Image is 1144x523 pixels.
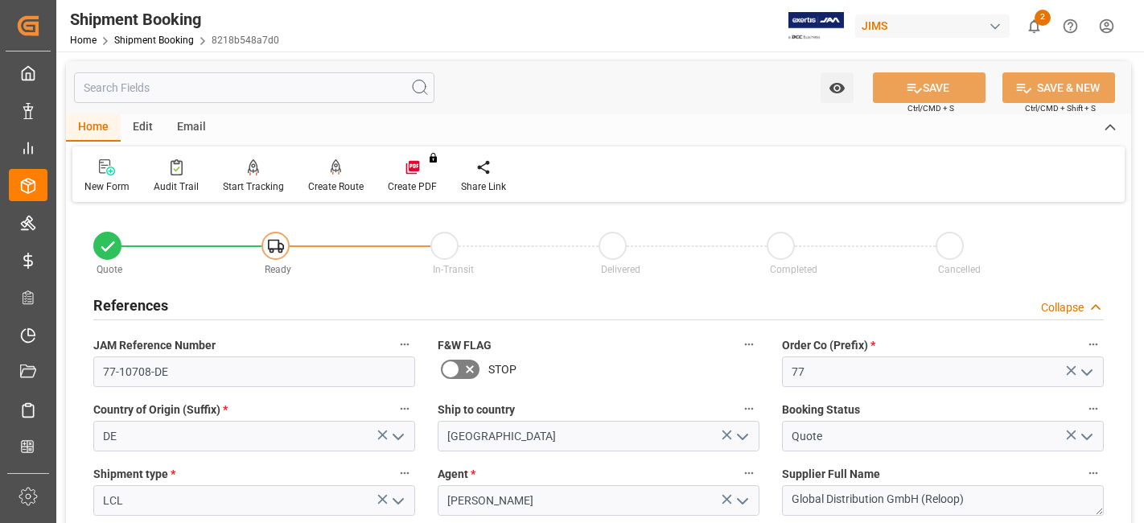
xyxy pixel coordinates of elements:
[385,488,409,513] button: open menu
[1016,8,1052,44] button: show 2 new notifications
[93,402,228,418] span: Country of Origin (Suffix)
[782,485,1104,516] textarea: Global Distribution GmbH (Reloop)
[114,35,194,46] a: Shipment Booking
[93,466,175,483] span: Shipment type
[438,466,475,483] span: Agent
[308,179,364,194] div: Create Route
[93,337,216,354] span: JAM Reference Number
[488,361,516,378] span: STOP
[873,72,986,103] button: SAVE
[730,424,754,449] button: open menu
[1052,8,1088,44] button: Help Center
[601,264,640,275] span: Delivered
[66,114,121,142] div: Home
[1083,463,1104,484] button: Supplier Full Name
[938,264,981,275] span: Cancelled
[782,337,875,354] span: Order Co (Prefix)
[1083,334,1104,355] button: Order Co (Prefix) *
[1074,424,1098,449] button: open menu
[855,14,1010,38] div: JIMS
[1041,299,1084,316] div: Collapse
[770,264,817,275] span: Completed
[93,421,415,451] input: Type to search/select
[265,264,291,275] span: Ready
[730,488,754,513] button: open menu
[84,179,130,194] div: New Form
[821,72,854,103] button: open menu
[1083,398,1104,419] button: Booking Status
[394,398,415,419] button: Country of Origin (Suffix) *
[394,463,415,484] button: Shipment type *
[165,114,218,142] div: Email
[855,10,1016,41] button: JIMS
[223,179,284,194] div: Start Tracking
[788,12,844,40] img: Exertis%20JAM%20-%20Email%20Logo.jpg_1722504956.jpg
[739,334,759,355] button: F&W FLAG
[97,264,122,275] span: Quote
[782,466,880,483] span: Supplier Full Name
[1074,360,1098,385] button: open menu
[438,402,515,418] span: Ship to country
[1025,102,1096,114] span: Ctrl/CMD + Shift + S
[739,463,759,484] button: Agent *
[74,72,434,103] input: Search Fields
[461,179,506,194] div: Share Link
[93,294,168,316] h2: References
[394,334,415,355] button: JAM Reference Number
[1002,72,1115,103] button: SAVE & NEW
[739,398,759,419] button: Ship to country
[1035,10,1051,26] span: 2
[154,179,199,194] div: Audit Trail
[907,102,954,114] span: Ctrl/CMD + S
[385,424,409,449] button: open menu
[121,114,165,142] div: Edit
[782,402,860,418] span: Booking Status
[70,7,279,31] div: Shipment Booking
[433,264,474,275] span: In-Transit
[438,337,492,354] span: F&W FLAG
[70,35,97,46] a: Home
